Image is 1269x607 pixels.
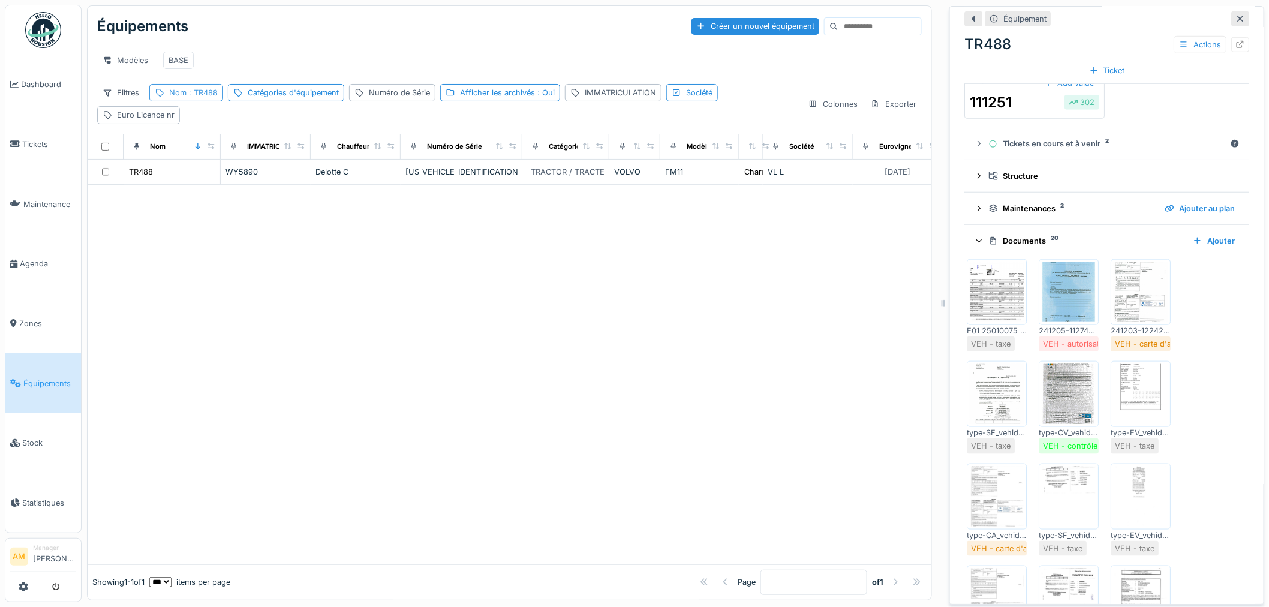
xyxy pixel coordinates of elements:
div: Actions [1174,36,1226,53]
span: Dashboard [21,79,76,90]
a: Équipements [5,353,81,413]
div: IMMATRICULATION [585,87,656,98]
div: Maintenances [988,203,1155,214]
div: Manager [33,543,76,552]
div: VEH - taxe [1115,543,1154,554]
div: VEH - contrôle technique [1043,440,1136,452]
a: Zones [5,294,81,354]
div: TRACTOR / TRACTEUR [531,166,615,178]
span: : Oui [535,88,555,97]
div: VL L [768,166,848,178]
div: items per page [149,576,230,588]
div: Tickets en cours et à venir [988,138,1225,149]
div: Exporter [865,95,922,113]
div: Ticket [1084,62,1130,79]
div: BASE [169,55,188,66]
div: Charroi [744,166,771,178]
div: Nom [150,142,166,152]
div: Nom [169,87,218,98]
img: l9bzw6i4l8kflc2d2cd8ybhw1j92 [1114,364,1168,424]
li: AM [10,548,28,566]
div: VEH - taxe [971,440,1011,452]
div: 302 [1069,97,1095,108]
div: Colonnes [803,95,863,113]
div: WY5890 [225,166,306,178]
div: Modèle [687,142,711,152]
img: Badge_color-CXgf-gQk.svg [25,12,61,48]
img: najjulxfpi6r6lqote7srkfpbm36 [1114,262,1168,322]
span: Agenda [20,258,76,269]
img: 681g4rlzzzyoi8mebkd9qfq11bdi [970,364,1024,424]
a: Statistiques [5,473,81,533]
img: jhkhqq1afjis0t0z719u5kzrs0ha [970,467,1024,527]
div: Afficher les archivés [460,87,555,98]
span: Équipements [23,378,76,389]
div: TR488 [129,166,153,178]
div: 241205-112744-AMI-TR488-77 doc00271820241205105721_049.pdf [1039,325,1099,336]
div: VOLVO [614,166,655,178]
li: [PERSON_NAME] [33,543,76,569]
div: Catégories d'équipement [549,142,632,152]
div: Équipements [97,11,188,42]
div: Documents [988,235,1183,247]
div: IMMATRICULATION [247,142,309,152]
div: [US_VEHICLE_IDENTIFICATION_NUMBER] [405,166,518,178]
div: Catégories d'équipement [248,87,339,98]
span: Tickets [22,139,76,150]
div: type-EV_vehid-TR488_rmref-31927_label-128_date-20240102160337.pdf [1111,427,1171,438]
summary: Documents20Ajouter [969,230,1244,252]
summary: Tickets en cours et à venir2 [969,133,1244,155]
div: Delotte C [315,166,396,178]
summary: Structure [969,165,1244,187]
img: aq8lum5wqxa57iq8ravb0pibnp7j [1042,262,1096,322]
div: VEH - carte d'assurance [1115,338,1205,350]
div: VEH - taxe [971,338,1011,350]
div: VEH - autorisation [1043,338,1111,350]
div: Page [738,576,756,588]
img: iqbzp74azcvmrg580p75mngyhc0a [1114,467,1168,527]
div: type-EV_vehid-TR488_rmref-28991_label-128_date-20230113101253.jpg [1111,530,1171,541]
div: VEH - taxe [1115,440,1154,452]
a: Stock [5,413,81,473]
a: Agenda [5,234,81,294]
div: Numéro de Série [427,142,482,152]
a: Maintenance [5,174,81,234]
div: E01 25010075 ([DATE], 16286,00 EUR, DKV EURO SERVICE GMBH ET CO KG).pdf [967,325,1027,336]
div: [DATE] [885,166,911,178]
div: Structure [988,170,1235,182]
span: Maintenance [23,199,76,210]
div: type-SF_vehid-TR488_rmref-33464_label-68_date-20240830163101.pdf [967,427,1027,438]
div: 241203-122426-AMI-TR488-76 doc00269220241203120942_015.pdf [1111,325,1171,336]
div: Eurovignette valide jusque [879,142,967,152]
span: Stock [22,437,76,449]
summary: Maintenances2Ajouter au plan [969,197,1244,220]
a: AM Manager[PERSON_NAME] [10,543,76,572]
div: Numéro de Série [369,87,430,98]
div: Modèles [97,52,154,69]
div: Équipement [1003,13,1047,25]
div: type-CV_vehid-TR488_rmref-33408_label-68_date-20240812115536.pdf [1039,427,1099,438]
div: FM11 [665,166,734,178]
div: type-CA_vehid-TR488_rmref-31806_label-76_date-20231218092457.jpg [967,530,1027,541]
span: Zones [19,318,76,329]
div: Ajouter [1188,233,1240,249]
strong: of 1 [872,576,883,588]
div: Euro Licence nr [117,109,175,121]
div: Société [686,87,712,98]
div: VEH - taxe [1043,543,1082,554]
div: Chauffeur principal [337,142,399,152]
a: Tickets [5,115,81,175]
div: Showing 1 - 1 of 1 [92,576,145,588]
span: Statistiques [22,497,76,509]
div: 111251 [970,92,1012,113]
div: Société [789,142,814,152]
a: Dashboard [5,55,81,115]
div: type-SF_vehid-TR488_rmref-31334_label-128_date-20230909075824.jpg [1039,530,1099,541]
div: VEH - carte d'assurance [971,543,1061,554]
img: zcm3irt3n93lmarpvb0wq2rtsfma [970,262,1024,322]
span: : TR488 [187,88,218,97]
div: Filtres [97,84,145,101]
div: TR488 [964,34,1249,55]
div: Créer un nouvel équipement [691,18,819,34]
div: Ajouter au plan [1160,200,1240,217]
